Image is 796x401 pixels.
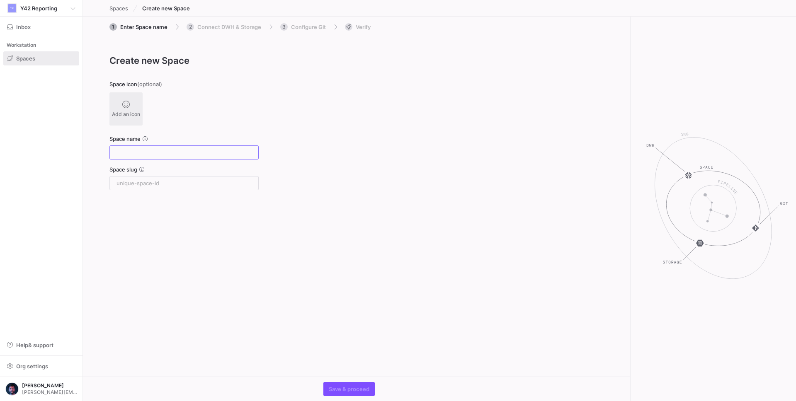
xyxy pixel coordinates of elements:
[3,359,79,373] button: Org settings
[116,180,252,186] input: unique-space-id
[16,24,31,30] span: Inbox
[16,363,48,370] span: Org settings
[112,111,140,117] span: Add an icon
[142,5,190,12] span: Create new Space
[3,380,79,398] button: https://storage.googleapis.com/y42-prod-data-exchange/images/zn2Dipnt5kSdWZ4U6JymtAUNwkc8DG3H2NRM...
[109,81,137,87] span: Space icon
[20,5,57,12] span: Y42 Reporting
[22,383,77,389] span: [PERSON_NAME]
[16,55,35,62] span: Spaces
[16,342,53,348] span: Help & support
[5,382,19,396] img: https://storage.googleapis.com/y42-prod-data-exchange/images/zn2Dipnt5kSdWZ4U6JymtAUNwkc8DG3H2NRM...
[109,5,128,12] a: Spaces
[8,4,16,12] div: YR
[3,364,79,370] a: Org settings
[120,24,167,30] span: Enter Space name
[109,135,141,142] span: Space name
[112,24,114,30] span: 1
[109,23,167,31] button: 1Enter Space name
[3,39,79,51] div: Workstation
[22,389,77,395] span: [PERSON_NAME][EMAIL_ADDRESS][PERSON_NAME][DOMAIN_NAME]
[3,338,79,352] button: Help& support
[3,51,79,65] a: Spaces
[3,20,79,34] button: Inbox
[109,54,600,68] span: Create new Space
[109,166,137,173] span: Space slug
[137,81,162,87] span: (optional)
